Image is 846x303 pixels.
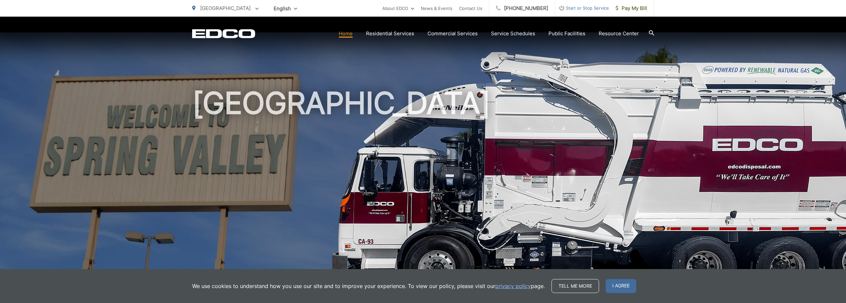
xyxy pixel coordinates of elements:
a: Commercial Services [427,30,478,38]
a: privacy policy [495,282,531,290]
span: Pay My Bill [616,4,647,12]
span: I agree [606,279,636,293]
a: Residential Services [366,30,414,38]
a: Contact Us [459,4,482,12]
h1: [GEOGRAPHIC_DATA] [192,86,654,297]
a: About EDCO [382,4,414,12]
span: English [269,3,302,14]
span: [GEOGRAPHIC_DATA] [200,5,251,11]
p: We use cookies to understand how you use our site and to improve your experience. To view our pol... [192,282,545,290]
a: EDCD logo. Return to the homepage. [192,29,255,38]
a: Service Schedules [491,30,535,38]
a: Public Facilities [548,30,585,38]
a: Resource Center [599,30,639,38]
a: Tell me more [551,279,599,293]
a: Home [339,30,353,38]
a: News & Events [421,4,452,12]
